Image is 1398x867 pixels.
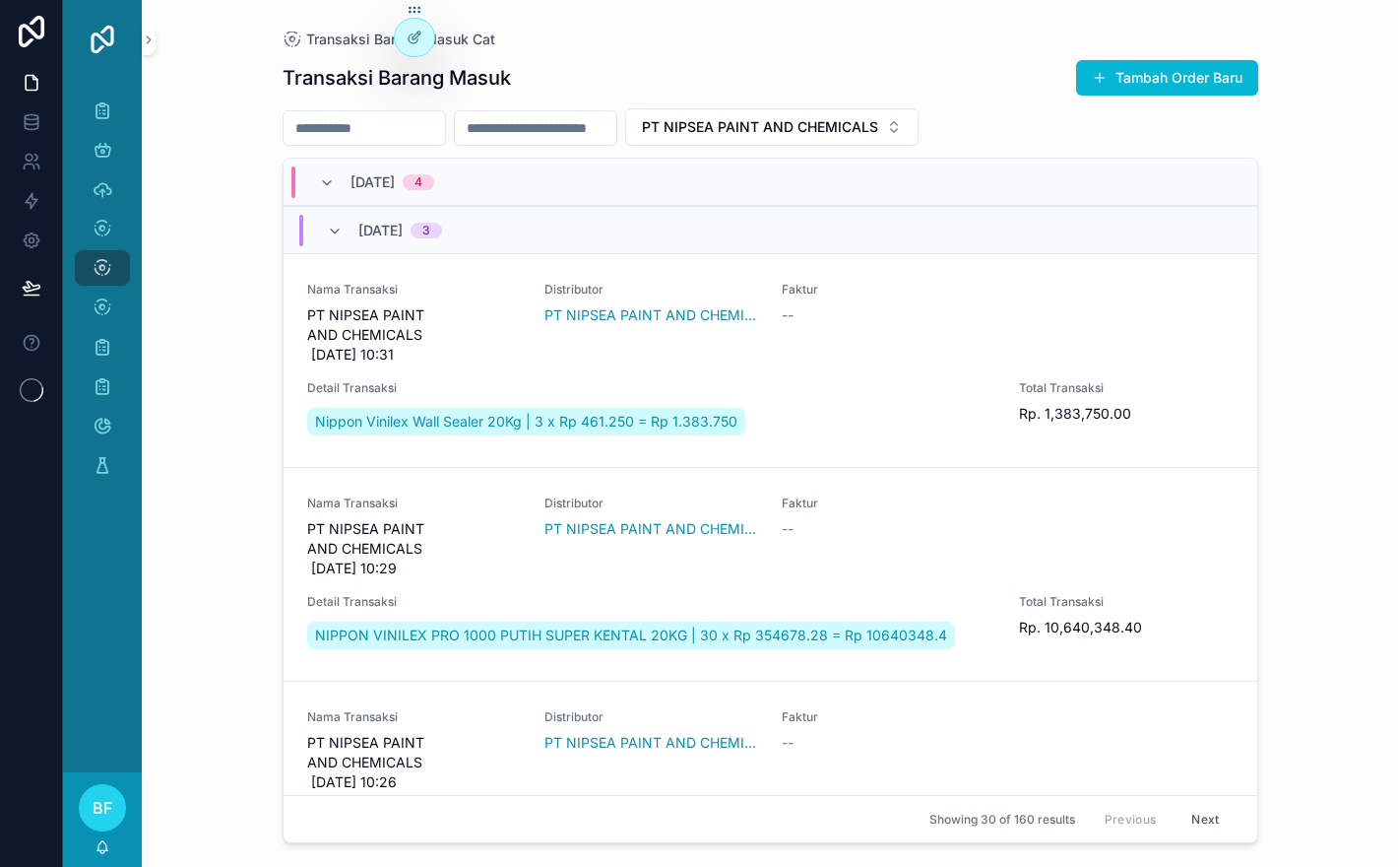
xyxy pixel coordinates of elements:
span: Nama Transaksi [307,709,521,725]
span: BF [93,796,112,820]
span: Transaksi Barang Masuk Cat [306,30,495,49]
span: PT NIPSEA PAINT AND CHEMICALS [DATE] 10:29 [307,519,521,578]
span: Total Transaksi [1019,380,1233,396]
a: NIPPON VINILEX PRO 1000 PUTIH SUPER KENTAL 20KG | 30 x Rp 354678.28 = Rp 10640348.4 [307,622,955,649]
span: Rp. 1,383,750.00 [1019,404,1233,424]
span: -- [782,733,794,753]
span: Nama Transaksi [307,282,521,298]
span: -- [782,305,794,325]
span: NIPPON VINILEX PRO 1000 PUTIH SUPER KENTAL 20KG | 30 x Rp 354678.28 = Rp 10640348.4 [315,626,947,645]
span: Faktur [782,709,995,725]
button: Next [1177,804,1233,834]
span: [DATE] [350,172,395,192]
h1: Transaksi Barang Masuk [283,64,511,92]
a: Nippon Vinilex Wall Sealer 20Kg | 3 x Rp 461.250 = Rp 1.383.750 [307,408,745,435]
span: Distributor [544,496,758,511]
span: PT NIPSEA PAINT AND CHEMICALS [DATE] 10:26 [307,733,521,792]
a: Nama TransaksiPT NIPSEA PAINT AND CHEMICALS [DATE] 10:29DistributorPT NIPSEA PAINT AND CHEMICALSF... [284,467,1257,681]
span: Showing 30 of 160 results [929,812,1075,828]
span: Rp. 10,640,348.40 [1019,618,1233,637]
div: 3 [422,223,430,238]
span: Detail Transaksi [307,594,996,610]
img: App logo [87,24,118,55]
span: Detail Transaksi [307,380,996,396]
a: PT NIPSEA PAINT AND CHEMICALS [544,305,758,325]
span: Faktur [782,496,995,511]
span: Distributor [544,709,758,725]
button: Tambah Order Baru [1076,60,1258,96]
div: 4 [414,174,422,190]
span: Nama Transaksi [307,496,521,511]
span: -- [782,519,794,539]
span: Faktur [782,282,995,298]
button: Select Button [625,108,919,146]
span: Nippon Vinilex Wall Sealer 20Kg | 3 x Rp 461.250 = Rp 1.383.750 [315,412,737,432]
div: scrollable content [63,79,142,508]
a: Transaksi Barang Masuk Cat [283,30,495,49]
span: PT NIPSEA PAINT AND CHEMICALS [642,117,878,137]
span: Total Transaksi [1019,594,1233,610]
span: Distributor [544,282,758,298]
a: Nama TransaksiPT NIPSEA PAINT AND CHEMICALS [DATE] 10:31DistributorPT NIPSEA PAINT AND CHEMICALSF... [284,253,1257,467]
a: PT NIPSEA PAINT AND CHEMICALS [544,733,758,753]
a: PT NIPSEA PAINT AND CHEMICALS [544,519,758,539]
span: PT NIPSEA PAINT AND CHEMICALS [DATE] 10:31 [307,305,521,365]
span: [DATE] [358,221,403,240]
